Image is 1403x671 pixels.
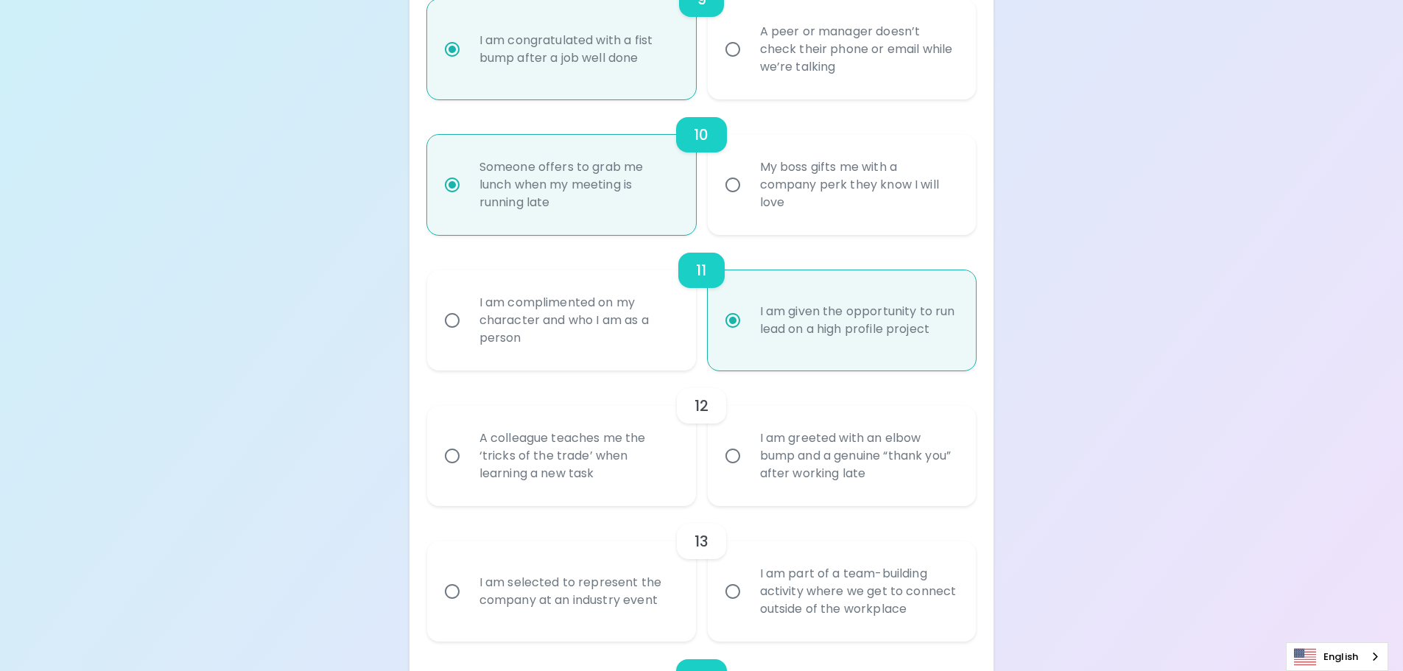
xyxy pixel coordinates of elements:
[748,5,968,94] div: A peer or manager doesn’t check their phone or email while we’re talking
[696,259,706,282] h6: 11
[695,530,708,553] h6: 13
[427,370,977,506] div: choice-group-check
[1287,643,1388,670] a: English
[748,547,968,636] div: I am part of a team-building activity where we get to connect outside of the workplace
[694,123,708,147] h6: 10
[695,394,708,418] h6: 12
[748,412,968,500] div: I am greeted with an elbow bump and a genuine “thank you” after working late
[468,556,688,627] div: I am selected to represent the company at an industry event
[468,276,688,365] div: I am complimented on my character and who I am as a person
[1286,642,1388,671] aside: Language selected: English
[748,141,968,229] div: My boss gifts me with a company perk they know I will love
[468,141,688,229] div: Someone offers to grab me lunch when my meeting is running late
[1286,642,1388,671] div: Language
[427,99,977,235] div: choice-group-check
[468,14,688,85] div: I am congratulated with a fist bump after a job well done
[427,506,977,642] div: choice-group-check
[468,412,688,500] div: A colleague teaches me the ‘tricks of the trade’ when learning a new task
[748,285,968,356] div: I am given the opportunity to run lead on a high profile project
[427,235,977,370] div: choice-group-check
